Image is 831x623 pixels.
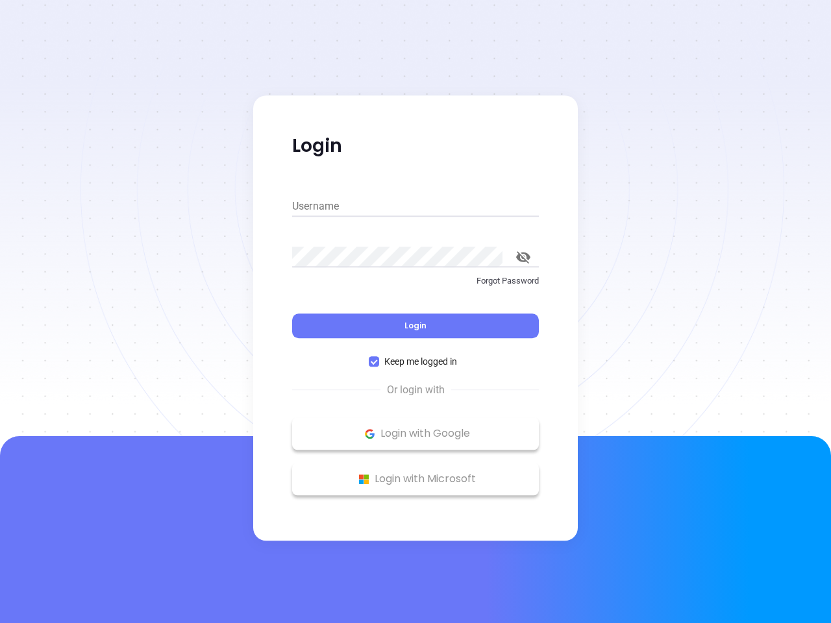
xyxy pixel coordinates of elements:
span: Or login with [380,382,451,398]
a: Forgot Password [292,275,539,298]
button: toggle password visibility [508,241,539,273]
button: Microsoft Logo Login with Microsoft [292,463,539,495]
p: Forgot Password [292,275,539,287]
p: Login with Microsoft [299,469,532,489]
p: Login with Google [299,424,532,443]
button: Google Logo Login with Google [292,417,539,450]
p: Login [292,134,539,158]
img: Microsoft Logo [356,471,372,487]
span: Keep me logged in [379,354,462,369]
img: Google Logo [362,426,378,442]
button: Login [292,313,539,338]
span: Login [404,320,427,331]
